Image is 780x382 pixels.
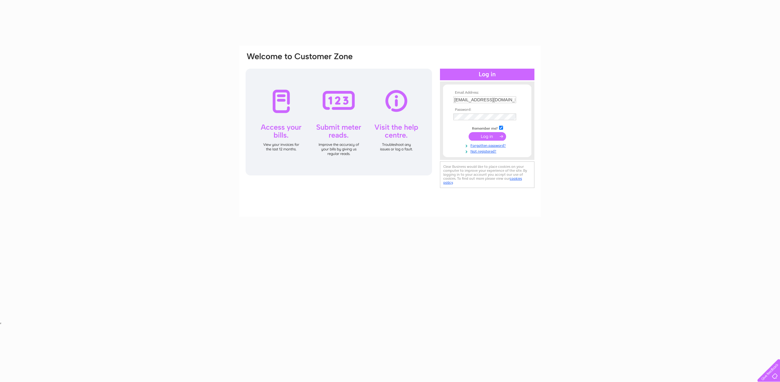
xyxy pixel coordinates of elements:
[452,125,523,131] td: Remember me?
[452,108,523,112] th: Password:
[469,132,506,141] input: Submit
[440,161,534,188] div: Clear Business would like to place cookies on your computer to improve your experience of the sit...
[443,176,522,185] a: cookies policy
[453,148,523,154] a: Not registered?
[452,91,523,95] th: Email Address:
[453,142,523,148] a: Forgotten password?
